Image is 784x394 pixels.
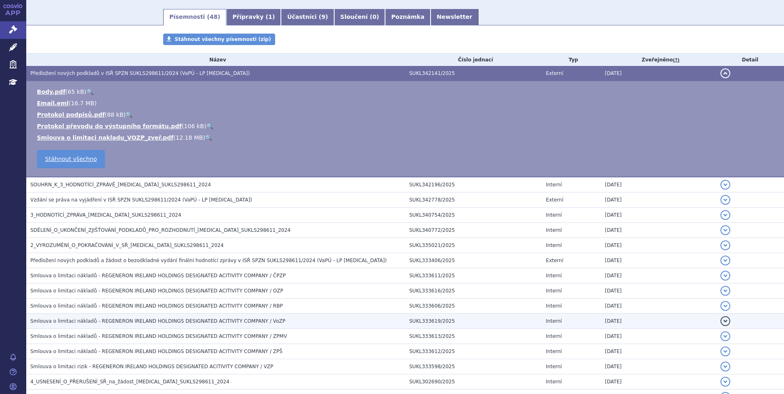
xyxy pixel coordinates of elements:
[68,88,84,95] span: 65 kB
[30,242,223,248] span: 2_VYROZUMĚNÍ_O_POKRAČOVÁNÍ_V_SŘ_LIBTAYO_SUKLS298611_2024
[546,303,562,309] span: Interní
[405,374,542,389] td: SUKL302690/2025
[30,70,250,76] span: Předložení nových podkladů v ISŘ SPZN SUKLS298611/2024 (VaPÚ - LP LIBTAYO)
[30,197,252,203] span: Vzdání se práva na vyjádření v ISŘ SPZN SUKLS298611/2024 (VaPÚ - LP LIBTAYO)
[601,192,716,208] td: [DATE]
[405,192,542,208] td: SUKL342778/2025
[405,283,542,299] td: SUKL333616/2025
[720,301,730,311] button: detail
[720,271,730,281] button: detail
[601,359,716,374] td: [DATE]
[372,14,376,20] span: 0
[30,288,283,294] span: Smlouva o limitaci nákladů - REGENERON IRELAND HOLDINGS DESIGNATED ACITIVITY COMPANY / OZP
[87,88,93,95] a: 🔍
[601,208,716,223] td: [DATE]
[546,273,562,279] span: Interní
[405,177,542,192] td: SUKL342196/2025
[405,359,542,374] td: SUKL333598/2025
[720,377,730,387] button: detail
[210,14,217,20] span: 48
[720,68,730,78] button: detail
[205,134,212,141] a: 🔍
[26,54,405,66] th: Název
[405,314,542,329] td: SUKL333619/2025
[30,333,287,339] span: Smlouva o limitaci nákladů - REGENERON IRELAND HOLDINGS DESIGNATED ACITIVITY COMPANY / ZPMV
[546,227,562,233] span: Interní
[281,9,334,25] a: Účastníci (9)
[184,123,204,129] span: 106 kB
[720,346,730,356] button: detail
[125,111,132,118] a: 🔍
[601,374,716,389] td: [DATE]
[720,316,730,326] button: detail
[546,318,562,324] span: Interní
[37,123,182,129] a: Protokol převodu do výstupního formátu.pdf
[30,258,387,263] span: Předložení nových podkladů a žádost o bezodkladné vydání finální hodnotící zprávy v ISŘ SPZN SUKL...
[405,66,542,81] td: SUKL342141/2025
[405,238,542,253] td: SUKL335021/2025
[37,134,776,142] li: ( )
[546,258,563,263] span: Externí
[601,238,716,253] td: [DATE]
[405,268,542,283] td: SUKL333611/2025
[601,268,716,283] td: [DATE]
[546,349,562,354] span: Interní
[601,177,716,192] td: [DATE]
[30,303,283,309] span: Smlouva o limitaci nákladů - REGENERON IRELAND HOLDINGS DESIGNATED ACITIVITY COMPANY / RBP
[37,150,105,168] a: Stáhnout všechno
[226,9,281,25] a: Přípravky (1)
[673,57,679,63] abbr: (?)
[321,14,326,20] span: 9
[405,208,542,223] td: SUKL340754/2025
[546,242,562,248] span: Interní
[405,299,542,314] td: SUKL333606/2025
[71,100,94,106] span: 16.7 MB
[720,180,730,190] button: detail
[431,9,479,25] a: Newsletter
[37,111,105,118] a: Protokol podpisů.pdf
[37,100,68,106] a: Email.eml
[546,212,562,218] span: Interní
[37,88,66,95] a: Body.pdf
[37,88,776,96] li: ( )
[542,54,601,66] th: Typ
[405,344,542,359] td: SUKL333612/2025
[30,379,229,385] span: 4_USNESENÍ_O_PŘERUŠENÍ_SŘ_na_žádost_LIBTAYO_SUKLS298611_2024
[37,122,776,130] li: ( )
[601,253,716,268] td: [DATE]
[546,333,562,339] span: Interní
[601,344,716,359] td: [DATE]
[30,212,181,218] span: 3_HODNOTÍCÍ_ZPRÁVA_LIBTAYO_SUKLS298611_2024
[405,253,542,268] td: SUKL333406/2025
[30,349,283,354] span: Smlouva o limitaci nákladů - REGENERON IRELAND HOLDINGS DESIGNATED ACITIVITY COMPANY / ZPŠ
[30,364,273,369] span: Smlouva o limitaci rizik - REGENERON IRELAND HOLDINGS DESIGNATED ACITIVITY COMPANY / VZP
[601,66,716,81] td: [DATE]
[405,223,542,238] td: SUKL340772/2025
[720,195,730,205] button: detail
[601,54,716,66] th: Zveřejněno
[107,111,123,118] span: 88 kB
[546,379,562,385] span: Interní
[720,225,730,235] button: detail
[206,123,213,129] a: 🔍
[334,9,385,25] a: Sloučení (0)
[175,36,271,42] span: Stáhnout všechny písemnosti (zip)
[601,299,716,314] td: [DATE]
[720,240,730,250] button: detail
[30,182,211,188] span: SOUHRN_K_3_HODNOTÍCÍ_ZPRÁVĚ_LIBTAYO_SUKLS298611_2024
[37,111,776,119] li: ( )
[37,134,173,141] a: Smlouva o limitaci nakladu_VOZP_zveř.pdf
[37,99,776,107] li: ( )
[30,318,285,324] span: Smlouva o limitaci nákladů - REGENERON IRELAND HOLDINGS DESIGNATED ACITIVITY COMPANY / VoZP
[405,54,542,66] th: Číslo jednací
[268,14,272,20] span: 1
[601,283,716,299] td: [DATE]
[546,288,562,294] span: Interní
[176,134,203,141] span: 12.18 MB
[601,314,716,329] td: [DATE]
[601,223,716,238] td: [DATE]
[720,256,730,265] button: detail
[720,362,730,371] button: detail
[163,34,275,45] a: Stáhnout všechny písemnosti (zip)
[546,364,562,369] span: Interní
